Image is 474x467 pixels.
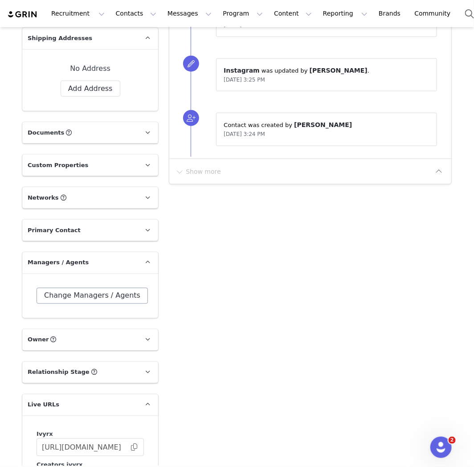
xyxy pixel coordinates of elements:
[28,193,59,202] span: Networks
[162,4,217,24] button: Messages
[28,368,90,377] span: Relationship Stage
[217,4,268,24] button: Program
[430,437,452,458] iframe: Intercom live chat
[61,81,120,97] button: Add Address
[318,4,373,24] button: Reporting
[294,121,352,128] span: [PERSON_NAME]
[224,66,429,75] p: ⁨ ⁩ was updated by ⁨ ⁩.
[46,4,110,24] button: Recruitment
[224,67,260,74] span: Instagram
[28,128,64,137] span: Documents
[37,288,148,304] button: Change Managers / Agents
[310,67,368,74] span: [PERSON_NAME]
[37,63,144,74] div: No Address
[224,120,429,130] p: Contact was created by ⁨ ⁩
[409,4,460,24] a: Community
[269,4,317,24] button: Content
[37,431,53,438] span: Ivyrx
[28,336,49,344] span: Owner
[7,7,252,17] body: Rich Text Area. Press ALT-0 for help.
[373,4,409,24] a: Brands
[28,401,59,410] span: Live URLs
[7,10,38,19] img: grin logo
[28,226,81,235] span: Primary Contact
[175,164,221,179] button: Show more
[28,161,88,170] span: Custom Properties
[224,77,265,83] span: [DATE] 3:25 PM
[449,437,456,444] span: 2
[110,4,162,24] button: Contacts
[28,258,89,267] span: Managers / Agents
[28,34,92,43] span: Shipping Addresses
[224,131,265,137] span: [DATE] 3:24 PM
